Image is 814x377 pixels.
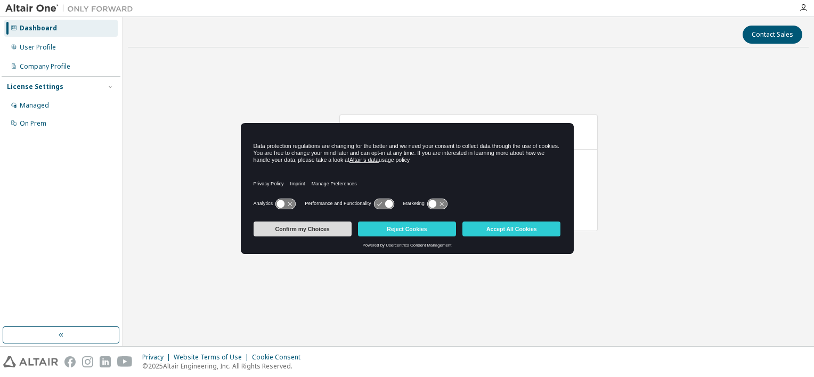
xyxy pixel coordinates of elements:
div: License Settings [7,83,63,91]
div: Privacy [142,353,174,362]
img: instagram.svg [82,356,93,367]
img: linkedin.svg [100,356,111,367]
img: Altair One [5,3,139,14]
div: Managed [20,101,49,110]
div: Website Terms of Use [174,353,252,362]
div: Cookie Consent [252,353,307,362]
div: Dashboard [20,24,57,32]
div: Company Profile [20,62,70,71]
img: altair_logo.svg [3,356,58,367]
button: Contact Sales [743,26,802,44]
img: youtube.svg [117,356,133,367]
span: AU Data Analyst [346,120,407,131]
p: © 2025 Altair Engineering, Inc. All Rights Reserved. [142,362,307,371]
img: facebook.svg [64,356,76,367]
div: On Prem [20,119,46,128]
div: User Profile [20,43,56,52]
